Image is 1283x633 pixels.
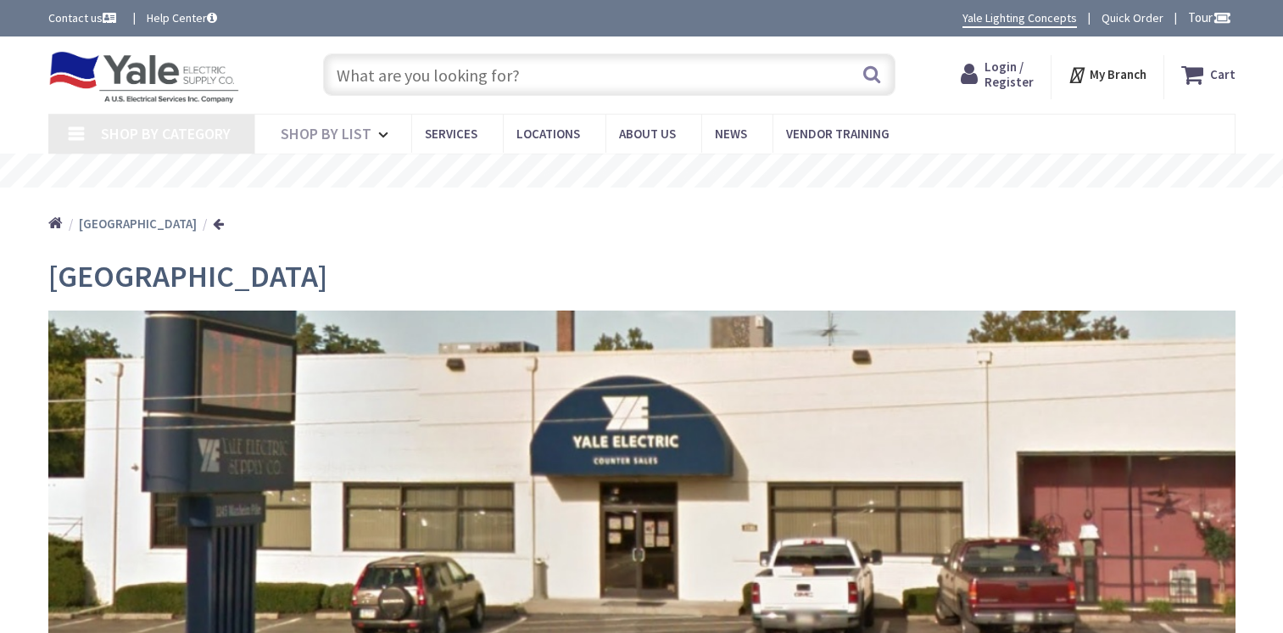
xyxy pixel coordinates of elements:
[1102,9,1163,26] a: Quick Order
[1210,59,1236,90] strong: Cart
[786,126,890,142] span: Vendor Training
[1068,59,1146,90] div: My Branch
[1188,9,1231,25] span: Tour
[425,126,477,142] span: Services
[619,126,676,142] span: About Us
[985,59,1034,90] span: Login / Register
[1181,59,1236,90] a: Cart
[516,126,580,142] span: Locations
[323,53,895,96] input: What are you looking for?
[962,9,1077,28] a: Yale Lighting Concepts
[1090,66,1146,82] strong: My Branch
[48,257,327,295] span: [GEOGRAPHIC_DATA]
[101,124,231,143] span: Shop By Category
[281,124,371,143] span: Shop By List
[79,216,197,232] strong: [GEOGRAPHIC_DATA]
[961,59,1034,90] a: Login / Register
[715,126,747,142] span: News
[48,9,120,26] a: Contact us
[48,51,240,104] img: Yale Electric Supply Co.
[147,9,217,26] a: Help Center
